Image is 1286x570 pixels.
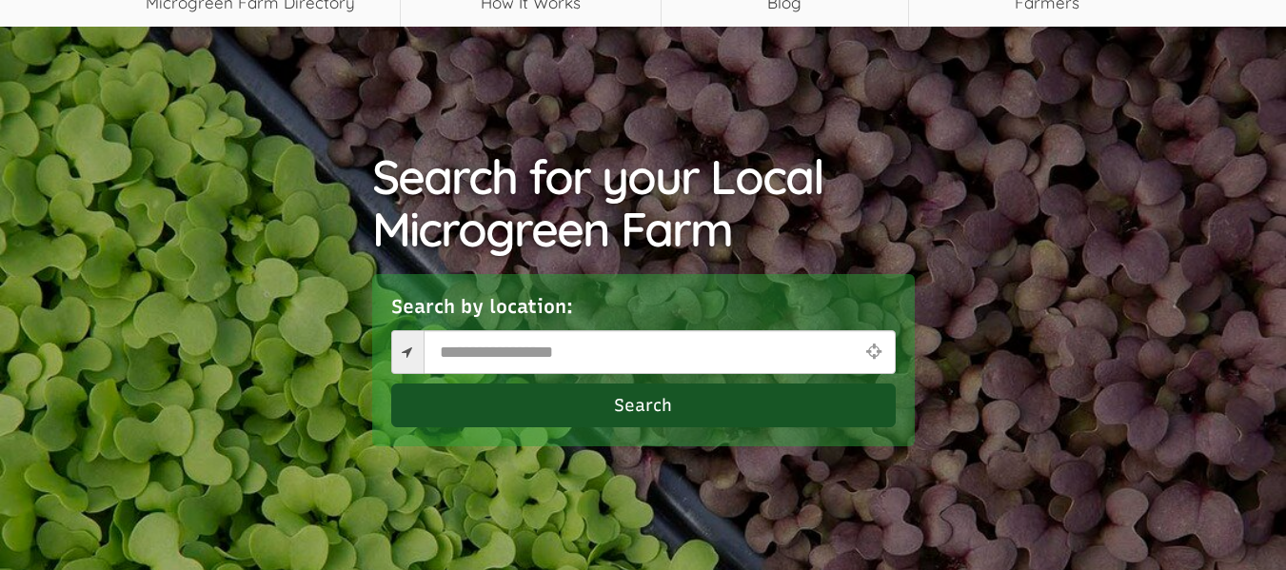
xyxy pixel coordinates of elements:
[391,293,573,321] label: Search by location:
[391,383,896,427] button: Search
[372,150,915,255] h1: Search for your Local Microgreen Farm
[861,343,885,361] i: Use Current Location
